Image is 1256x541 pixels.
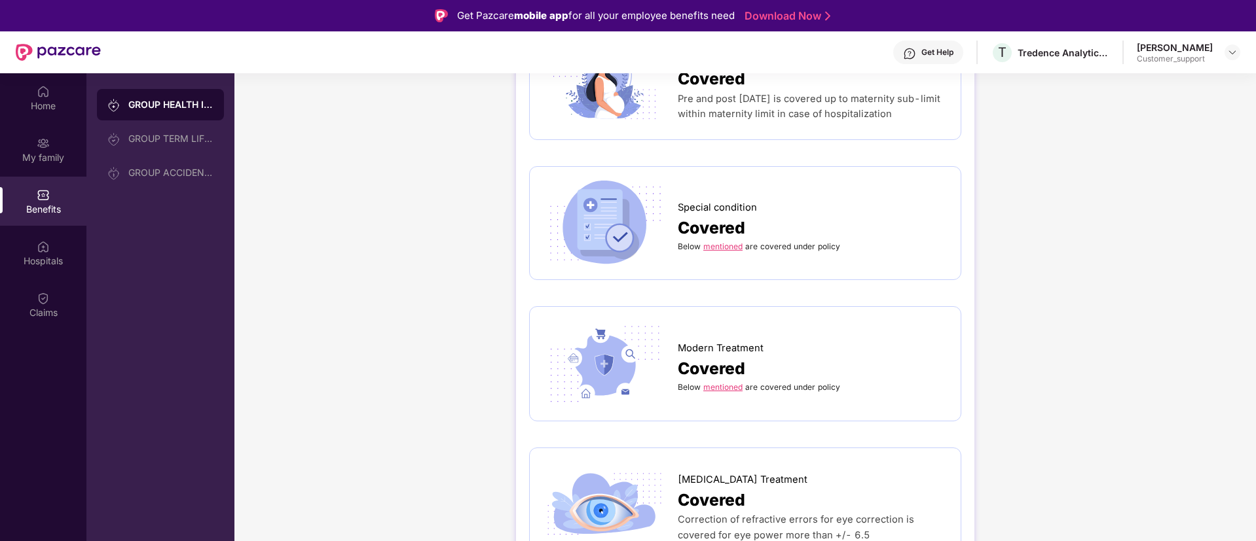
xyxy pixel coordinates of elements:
[1018,46,1109,59] div: Tredence Analytics Solutions Private Limited
[457,8,735,24] div: Get Pazcare for all your employee benefits need
[1137,41,1213,54] div: [PERSON_NAME]
[998,44,1007,60] span: T
[435,9,448,22] img: Logo
[825,9,830,23] img: Stroke
[921,47,953,58] div: Get Help
[16,44,101,61] img: New Pazcare Logo
[1227,47,1238,58] img: svg+xml;base64,PHN2ZyBpZD0iRHJvcGRvd24tMzJ4MzIiIHhtbG5zPSJodHRwOi8vd3d3LnczLm9yZy8yMDAwL3N2ZyIgd2...
[514,9,568,22] strong: mobile app
[745,9,826,23] a: Download Now
[903,47,916,60] img: svg+xml;base64,PHN2ZyBpZD0iSGVscC0zMngzMiIgeG1sbnM9Imh0dHA6Ly93d3cudzMub3JnLzIwMDAvc3ZnIiB3aWR0aD...
[1137,54,1213,64] div: Customer_support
